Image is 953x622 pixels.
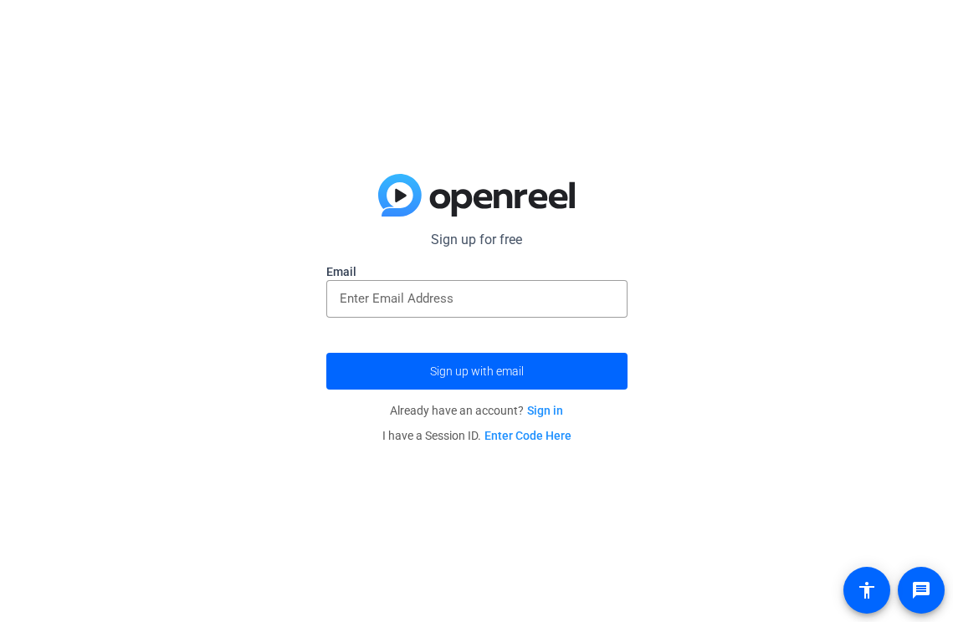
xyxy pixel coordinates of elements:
[484,429,571,442] a: Enter Code Here
[527,404,563,417] a: Sign in
[382,429,571,442] span: I have a Session ID.
[390,404,563,417] span: Already have an account?
[857,580,877,600] mat-icon: accessibility
[911,580,931,600] mat-icon: message
[326,353,628,390] button: Sign up with email
[378,174,575,217] img: blue-gradient.svg
[326,230,628,250] p: Sign up for free
[340,288,614,308] input: Enter Email Address
[326,263,628,280] label: Email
